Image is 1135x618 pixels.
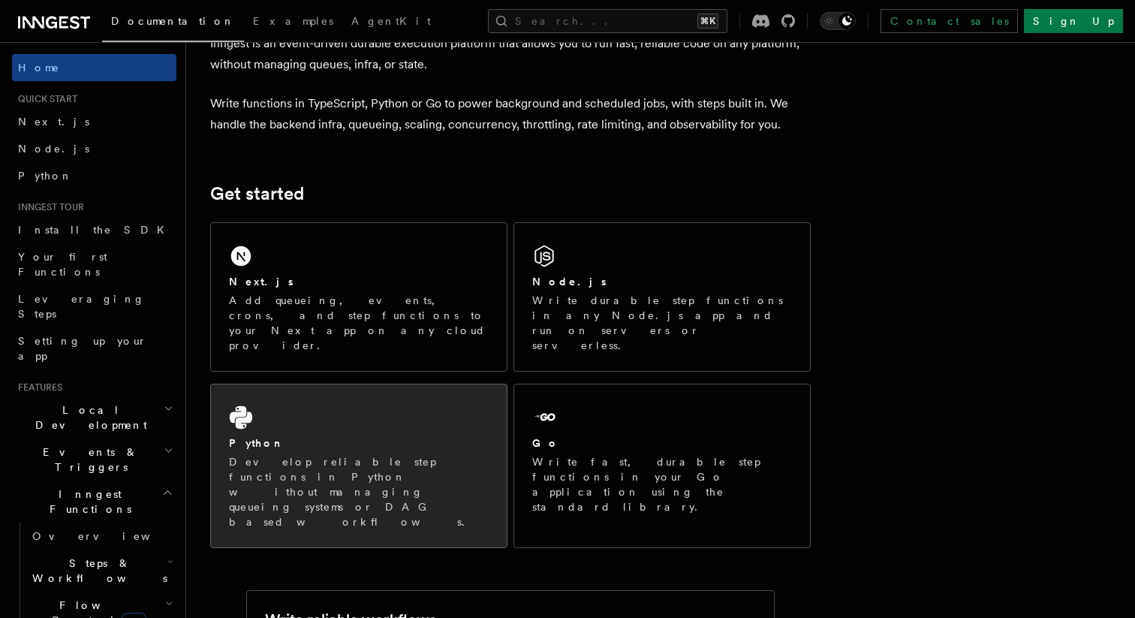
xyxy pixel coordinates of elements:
span: Inngest Functions [12,487,162,517]
kbd: ⌘K [697,14,718,29]
h2: Go [532,436,559,451]
a: Setting up your app [12,327,176,369]
a: AgentKit [342,5,440,41]
a: Python [12,162,176,189]
p: Inngest is an event-driven durable execution platform that allows you to run fast, reliable code ... [210,33,811,75]
a: PythonDevelop reliable step functions in Python without managing queueing systems or DAG based wo... [210,384,507,548]
a: Overview [26,523,176,550]
p: Write functions in TypeScript, Python or Go to power background and scheduled jobs, with steps bu... [210,93,811,135]
span: Overview [32,530,187,542]
span: Your first Functions [18,251,107,278]
a: Node.js [12,135,176,162]
button: Local Development [12,396,176,439]
a: Node.jsWrite durable step functions in any Node.js app and run on servers or serverless. [513,222,811,372]
a: GoWrite fast, durable step functions in your Go application using the standard library. [513,384,811,548]
a: Home [12,54,176,81]
span: Leveraging Steps [18,293,145,320]
a: Contact sales [881,9,1018,33]
span: Quick start [12,93,77,105]
span: Inngest tour [12,201,84,213]
button: Search...⌘K [488,9,727,33]
span: Install the SDK [18,224,173,236]
button: Steps & Workflows [26,550,176,592]
p: Write fast, durable step functions in your Go application using the standard library. [532,454,792,514]
span: Python [18,170,73,182]
a: Leveraging Steps [12,285,176,327]
span: Local Development [12,402,164,433]
p: Add queueing, events, crons, and step functions to your Next app on any cloud provider. [229,293,489,353]
p: Develop reliable step functions in Python without managing queueing systems or DAG based workflows. [229,454,489,529]
a: Get started [210,183,304,204]
span: Features [12,381,62,393]
span: Documentation [111,15,235,27]
span: Examples [253,15,333,27]
a: Your first Functions [12,243,176,285]
a: Documentation [102,5,244,42]
span: Home [18,60,60,75]
span: Setting up your app [18,335,147,362]
span: Next.js [18,116,89,128]
h2: Node.js [532,274,607,289]
h2: Next.js [229,274,294,289]
span: Node.js [18,143,89,155]
a: Next.js [12,108,176,135]
a: Install the SDK [12,216,176,243]
p: Write durable step functions in any Node.js app and run on servers or serverless. [532,293,792,353]
button: Events & Triggers [12,439,176,481]
span: Steps & Workflows [26,556,167,586]
button: Inngest Functions [12,481,176,523]
h2: Python [229,436,285,451]
a: Sign Up [1024,9,1123,33]
span: Events & Triggers [12,445,164,475]
button: Toggle dark mode [820,12,856,30]
a: Examples [244,5,342,41]
a: Next.jsAdd queueing, events, crons, and step functions to your Next app on any cloud provider. [210,222,507,372]
span: AgentKit [351,15,431,27]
